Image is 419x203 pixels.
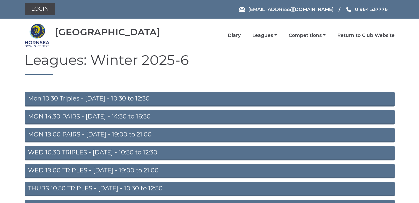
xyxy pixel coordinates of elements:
[337,32,395,39] a: Return to Club Website
[25,128,395,142] a: MON 19.00 PAIRS - [DATE] - 19:00 to 21:00
[25,92,395,106] a: Mon 10.30 Triples - [DATE] - 10:30 to 12:30
[55,27,160,37] div: [GEOGRAPHIC_DATA]
[252,32,277,39] a: Leagues
[239,7,245,12] img: Email
[25,52,395,75] h1: Leagues: Winter 2025-6
[228,32,241,39] a: Diary
[25,182,395,196] a: THURS 10.30 TRIPLES - [DATE] - 10:30 to 12:30
[25,23,50,48] img: Hornsea Bowls Centre
[345,6,388,13] a: Phone us 01964 537776
[239,6,334,13] a: Email [EMAIL_ADDRESS][DOMAIN_NAME]
[25,3,55,15] a: Login
[25,110,395,124] a: MON 14.30 PAIRS - [DATE] - 14:30 to 16:30
[248,6,334,12] span: [EMAIL_ADDRESS][DOMAIN_NAME]
[289,32,326,39] a: Competitions
[25,146,395,160] a: WED 10.30 TRIPLES - [DATE] - 10:30 to 12:30
[355,6,388,12] span: 01964 537776
[346,7,351,12] img: Phone us
[25,164,395,178] a: WED 19.00 TRIPLES - [DATE] - 19:00 to 21:00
